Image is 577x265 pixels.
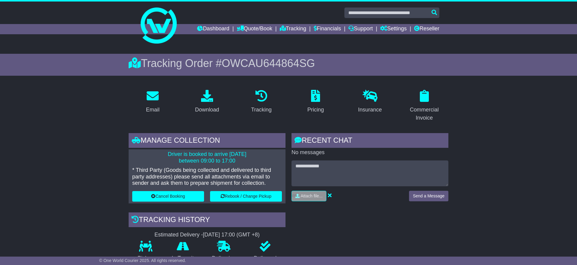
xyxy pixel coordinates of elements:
a: Email [142,88,163,116]
button: Cancel Booking [132,191,204,202]
a: Tracking [280,24,306,34]
a: Commercial Invoice [400,88,448,124]
a: Support [348,24,373,34]
a: Pricing [304,88,328,116]
button: Rebook / Change Pickup [210,191,282,202]
div: Tracking history [129,212,285,229]
div: Email [146,106,160,114]
span: OWCAU644864SG [222,57,315,69]
a: Settings [380,24,407,34]
p: Delivered [245,255,286,262]
a: Quote/Book [237,24,272,34]
a: Dashboard [197,24,229,34]
button: Send a Message [409,191,448,201]
div: Pricing [307,106,324,114]
p: No messages [292,149,448,156]
p: Delivering [203,255,245,262]
div: [DATE] 17:00 (GMT +8) [203,232,260,238]
div: Tracking Order # [129,57,448,70]
p: * Third Party (Goods being collected and delivered to third party addresses) please send all atta... [132,167,282,187]
p: Pickup [129,255,163,262]
div: Commercial Invoice [404,106,444,122]
div: Insurance [358,106,382,114]
a: Tracking [247,88,276,116]
span: © One World Courier 2025. All rights reserved. [99,258,186,263]
div: Tracking [251,106,272,114]
div: Manage collection [129,133,285,149]
p: Driver is booked to arrive [DATE] between 09:00 to 17:00 [132,151,282,164]
div: Download [195,106,219,114]
div: RECENT CHAT [292,133,448,149]
div: Estimated Delivery - [129,232,285,238]
a: Insurance [354,88,386,116]
p: In Transit [163,255,203,262]
a: Financials [314,24,341,34]
a: Reseller [414,24,439,34]
a: Download [191,88,223,116]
